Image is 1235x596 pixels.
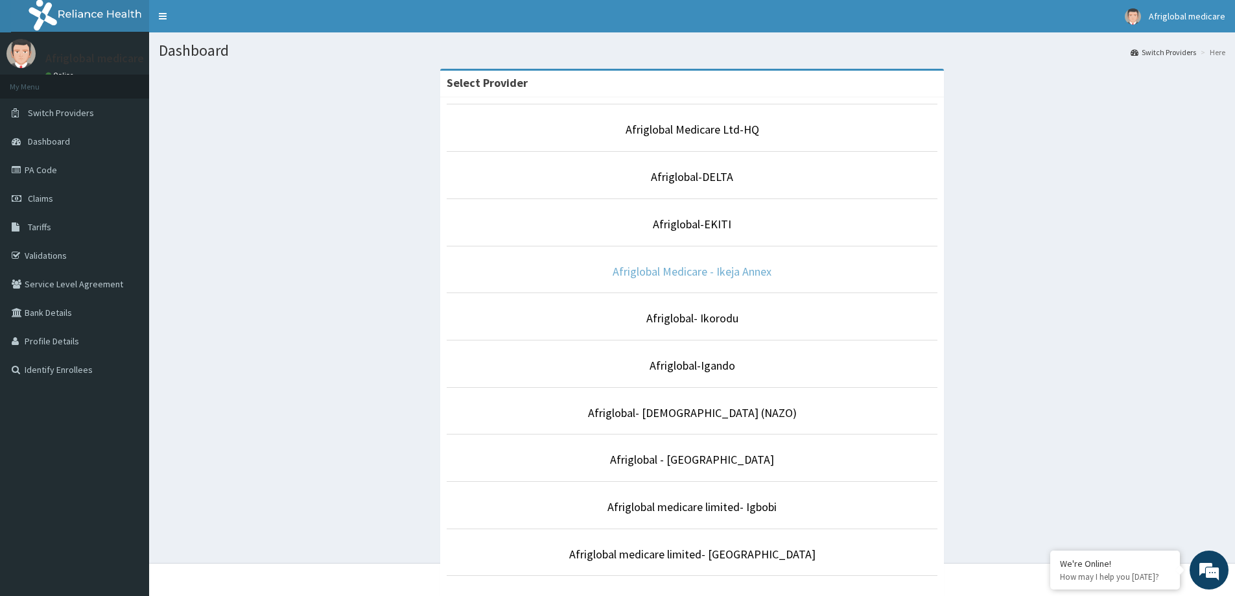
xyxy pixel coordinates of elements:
img: User Image [6,39,36,68]
a: Online [45,71,76,80]
img: User Image [1125,8,1141,25]
a: Afriglobal- Ikorodu [646,311,738,326]
a: Afriglobal-Igando [650,358,735,373]
a: Afriglobal Medicare Ltd-HQ [626,122,759,137]
a: Switch Providers [1131,47,1196,58]
span: Tariffs [28,221,51,233]
a: Afriglobal-DELTA [651,169,733,184]
span: Switch Providers [28,107,94,119]
h1: Dashboard [159,42,1225,59]
li: Here [1197,47,1225,58]
a: Afriglobal- [DEMOGRAPHIC_DATA] (NAZO) [588,405,797,420]
span: Claims [28,193,53,204]
div: We're Online! [1060,558,1170,569]
a: Afriglobal medicare limited- [GEOGRAPHIC_DATA] [569,547,816,562]
span: Dashboard [28,136,70,147]
a: Afriglobal medicare limited- Igbobi [607,499,777,514]
a: Afriglobal-EKITI [653,217,731,232]
a: Afriglobal - [GEOGRAPHIC_DATA] [610,452,774,467]
p: Afriglobal medicare [45,53,144,64]
a: Afriglobal Medicare - Ikeja Annex [613,264,771,279]
strong: Select Provider [447,75,528,90]
span: Afriglobal medicare [1149,10,1225,22]
p: How may I help you today? [1060,571,1170,582]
